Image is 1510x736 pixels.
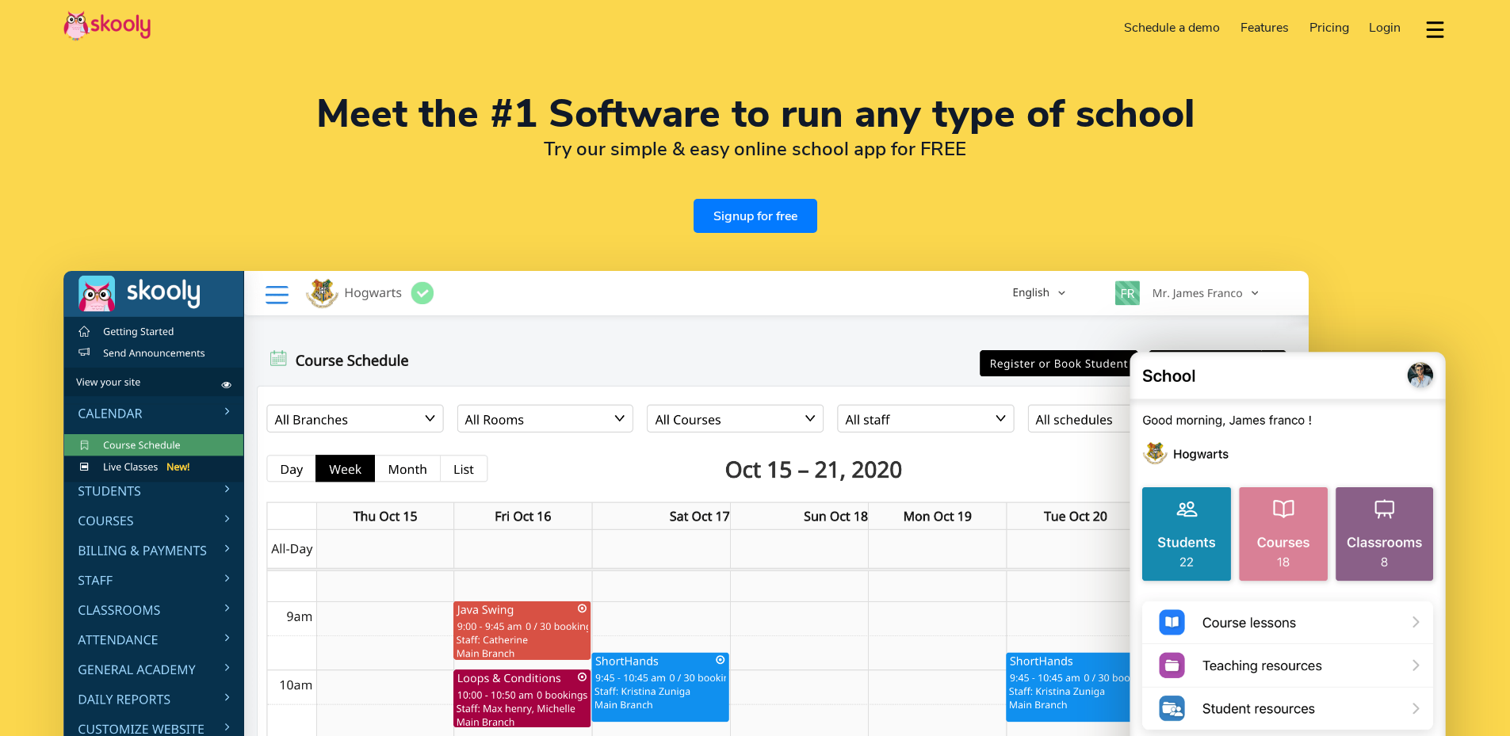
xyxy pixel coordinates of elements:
img: Skooly [63,10,151,41]
a: Pricing [1299,15,1359,40]
a: Schedule a demo [1114,15,1231,40]
span: Login [1369,19,1401,36]
span: Pricing [1309,19,1349,36]
a: Login [1359,15,1411,40]
a: Signup for free [694,199,817,233]
h1: Meet the #1 Software to run any type of school [63,95,1447,133]
h2: Try our simple & easy online school app for FREE [63,137,1447,161]
a: Features [1230,15,1299,40]
button: dropdown menu [1424,11,1447,48]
